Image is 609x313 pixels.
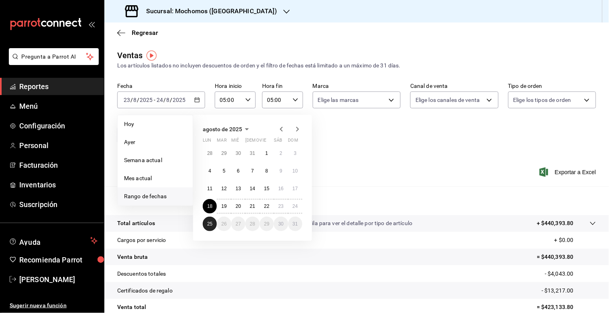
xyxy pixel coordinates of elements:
[19,179,98,190] span: Inventarios
[203,126,242,132] span: agosto de 2025
[236,150,241,156] abbr: 30 de julio de 2025
[293,168,298,174] abbr: 10 de agosto de 2025
[260,181,274,196] button: 15 de agosto de 2025
[265,150,268,156] abbr: 1 de agosto de 2025
[313,83,401,89] label: Marca
[260,199,274,213] button: 22 de agosto de 2025
[541,167,596,177] span: Exportar a Excel
[19,160,98,171] span: Facturación
[274,138,282,146] abbr: sábado
[221,203,226,209] abbr: 19 de agosto de 2025
[288,199,302,213] button: 24 de agosto de 2025
[117,219,155,228] p: Total artículos
[217,199,231,213] button: 19 de agosto de 2025
[207,150,212,156] abbr: 28 de julio de 2025
[117,287,173,295] p: Certificados de regalo
[166,97,170,103] input: --
[288,146,302,161] button: 3 de agosto de 2025
[154,97,155,103] span: -
[117,61,596,70] div: Los artículos listados no incluyen descuentos de orden y el filtro de fechas está limitado a un m...
[221,186,226,191] abbr: 12 de agosto de 2025
[22,53,86,61] span: Pregunta a Parrot AI
[279,168,282,174] abbr: 9 de agosto de 2025
[203,138,211,146] abbr: lunes
[221,221,226,227] abbr: 26 de agosto de 2025
[318,96,359,104] span: Elige las marcas
[260,164,274,178] button: 8 de agosto de 2025
[274,181,288,196] button: 16 de agosto de 2025
[9,48,99,65] button: Pregunta a Parrot AI
[288,217,302,231] button: 31 de agosto de 2025
[231,181,245,196] button: 13 de agosto de 2025
[236,186,241,191] abbr: 13 de agosto de 2025
[279,219,413,228] p: Da clic en la fila para ver el detalle por tipo de artículo
[123,97,130,103] input: --
[19,101,98,112] span: Menú
[117,236,166,244] p: Cargos por servicio
[293,186,298,191] abbr: 17 de agosto de 2025
[117,196,596,205] p: Resumen
[231,146,245,161] button: 30 de julio de 2025
[19,274,98,285] span: [PERSON_NAME]
[170,97,173,103] span: /
[19,120,98,131] span: Configuración
[293,221,298,227] abbr: 31 de agosto de 2025
[245,199,259,213] button: 21 de agosto de 2025
[203,217,217,231] button: 25 de agosto de 2025
[260,146,274,161] button: 1 de agosto de 2025
[203,199,217,213] button: 18 de agosto de 2025
[217,164,231,178] button: 5 de agosto de 2025
[207,186,212,191] abbr: 11 de agosto de 2025
[236,203,241,209] abbr: 20 de agosto de 2025
[217,181,231,196] button: 12 de agosto de 2025
[117,83,205,89] label: Fecha
[223,168,226,174] abbr: 5 de agosto de 2025
[19,199,98,210] span: Suscripción
[221,150,226,156] abbr: 29 de julio de 2025
[6,58,99,67] a: Pregunta a Parrot AI
[274,199,288,213] button: 23 de agosto de 2025
[203,146,217,161] button: 28 de julio de 2025
[508,83,596,89] label: Tipo de orden
[19,81,98,92] span: Reportes
[163,97,166,103] span: /
[207,221,212,227] abbr: 25 de agosto de 2025
[245,164,259,178] button: 7 de agosto de 2025
[139,97,153,103] input: ----
[542,287,596,295] p: - $13,217.00
[250,186,255,191] abbr: 14 de agosto de 2025
[293,203,298,209] abbr: 24 de agosto de 2025
[245,146,259,161] button: 31 de julio de 2025
[203,181,217,196] button: 11 de agosto de 2025
[217,217,231,231] button: 26 de agosto de 2025
[215,83,256,89] label: Hora inicio
[156,97,163,103] input: --
[130,97,133,103] span: /
[124,120,186,128] span: Hoy
[132,29,158,37] span: Regresar
[173,97,186,103] input: ----
[260,217,274,231] button: 29 de agosto de 2025
[545,270,596,278] p: - $4,043.00
[217,146,231,161] button: 29 de julio de 2025
[133,97,137,103] input: --
[245,217,259,231] button: 28 de agosto de 2025
[231,138,239,146] abbr: miércoles
[554,236,596,244] p: + $0.00
[250,221,255,227] abbr: 28 de agosto de 2025
[260,138,266,146] abbr: viernes
[279,150,282,156] abbr: 2 de agosto de 2025
[203,164,217,178] button: 4 de agosto de 2025
[513,96,571,104] span: Elige los tipos de orden
[19,236,87,246] span: Ayuda
[231,164,245,178] button: 6 de agosto de 2025
[236,221,241,227] abbr: 27 de agosto de 2025
[124,156,186,165] span: Semana actual
[217,138,226,146] abbr: martes
[203,124,252,134] button: agosto de 2025
[294,150,297,156] abbr: 3 de agosto de 2025
[124,174,186,183] span: Mes actual
[10,301,98,310] span: Sugerir nueva función
[265,168,268,174] abbr: 8 de agosto de 2025
[117,303,146,311] p: Venta total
